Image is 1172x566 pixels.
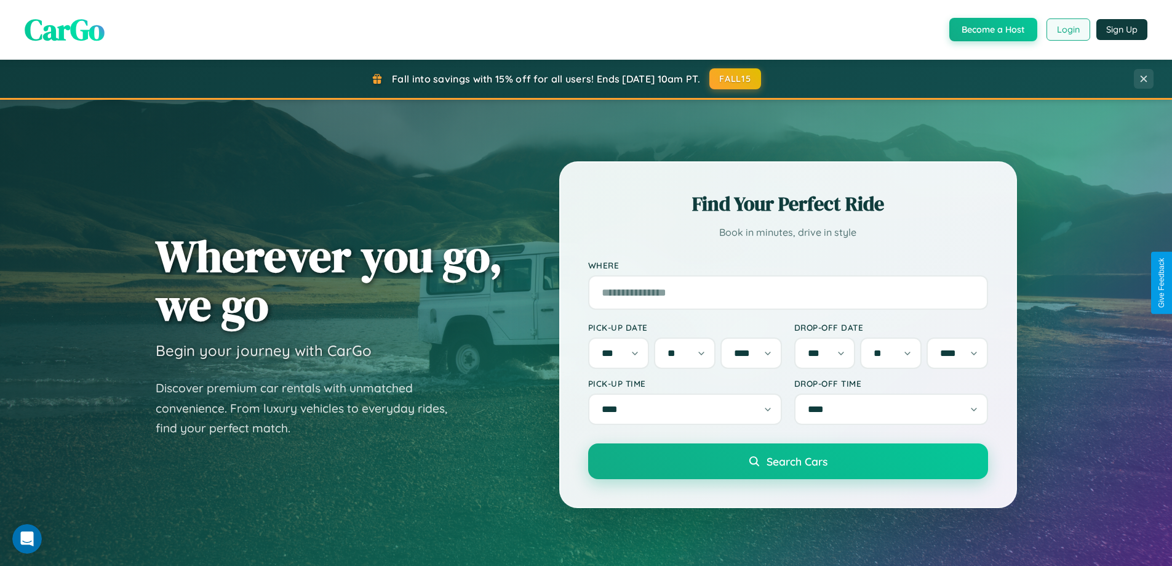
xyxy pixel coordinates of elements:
iframe: Intercom live chat [12,524,42,554]
h2: Find Your Perfect Ride [588,190,988,217]
label: Drop-off Date [794,322,988,333]
label: Where [588,260,988,270]
button: Become a Host [949,18,1037,41]
span: Search Cars [767,455,827,468]
span: CarGo [25,9,105,50]
button: Login [1046,18,1090,41]
label: Drop-off Time [794,378,988,389]
h1: Wherever you go, we go [156,232,503,329]
p: Discover premium car rentals with unmatched convenience. From luxury vehicles to everyday rides, ... [156,378,463,439]
button: Sign Up [1096,19,1147,40]
h3: Begin your journey with CarGo [156,341,372,360]
label: Pick-up Time [588,378,782,389]
button: Search Cars [588,443,988,479]
p: Book in minutes, drive in style [588,224,988,241]
button: FALL15 [709,68,761,89]
label: Pick-up Date [588,322,782,333]
div: Give Feedback [1157,258,1166,308]
span: Fall into savings with 15% off for all users! Ends [DATE] 10am PT. [392,73,700,85]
